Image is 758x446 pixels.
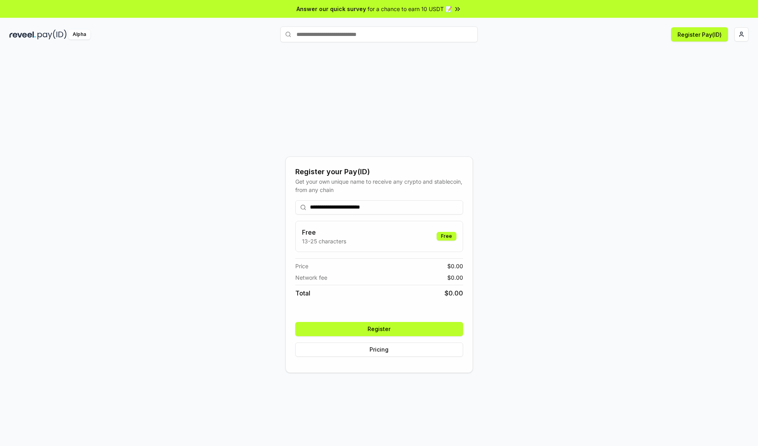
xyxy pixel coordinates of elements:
[295,177,463,194] div: Get your own unique name to receive any crypto and stablecoin, from any chain
[295,288,310,298] span: Total
[296,5,366,13] span: Answer our quick survey
[295,166,463,177] div: Register your Pay(ID)
[295,342,463,357] button: Pricing
[368,5,452,13] span: for a chance to earn 10 USDT 📝
[9,30,36,40] img: reveel_dark
[447,262,463,270] span: $ 0.00
[68,30,90,40] div: Alpha
[447,273,463,282] span: $ 0.00
[295,322,463,336] button: Register
[671,27,728,41] button: Register Pay(ID)
[295,273,327,282] span: Network fee
[302,228,346,237] h3: Free
[302,237,346,245] p: 13-25 characters
[295,262,308,270] span: Price
[38,30,67,40] img: pay_id
[437,232,456,241] div: Free
[445,288,463,298] span: $ 0.00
